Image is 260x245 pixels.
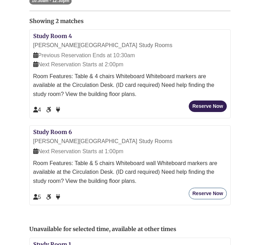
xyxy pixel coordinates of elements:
div: Room Features: Table & 5 chairs Whiteboard wall Whiteboard markers are available at the Circulati... [33,159,227,186]
span: The capacity of this space [33,194,41,200]
div: [PERSON_NAME][GEOGRAPHIC_DATA] Study Rooms [33,41,227,50]
span: Previous Reservation Ends at 10:30am [33,52,135,58]
span: Next Reservation Starts at 1:00pm [33,148,124,154]
span: Accessible Seat/Space [46,107,52,113]
button: Reserve Now [189,101,227,112]
div: [PERSON_NAME][GEOGRAPHIC_DATA] Study Rooms [33,137,227,146]
span: The capacity of this space [33,107,41,113]
h2: Showing 2 matches [29,18,231,24]
span: Next Reservation Starts at 2:00pm [33,61,124,67]
span: Power Available [56,194,60,200]
a: Study Room 6 [33,128,72,135]
div: Room Features: Table & 4 chairs Whiteboard Whiteboard markers are available at the Circulation De... [33,72,227,99]
span: Power Available [56,107,60,113]
span: Accessible Seat/Space [46,194,52,200]
a: Study Room 4 [33,32,72,39]
h2: Unavailable for selected time, available at other times [29,226,231,232]
button: Reserve Now [189,188,227,199]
